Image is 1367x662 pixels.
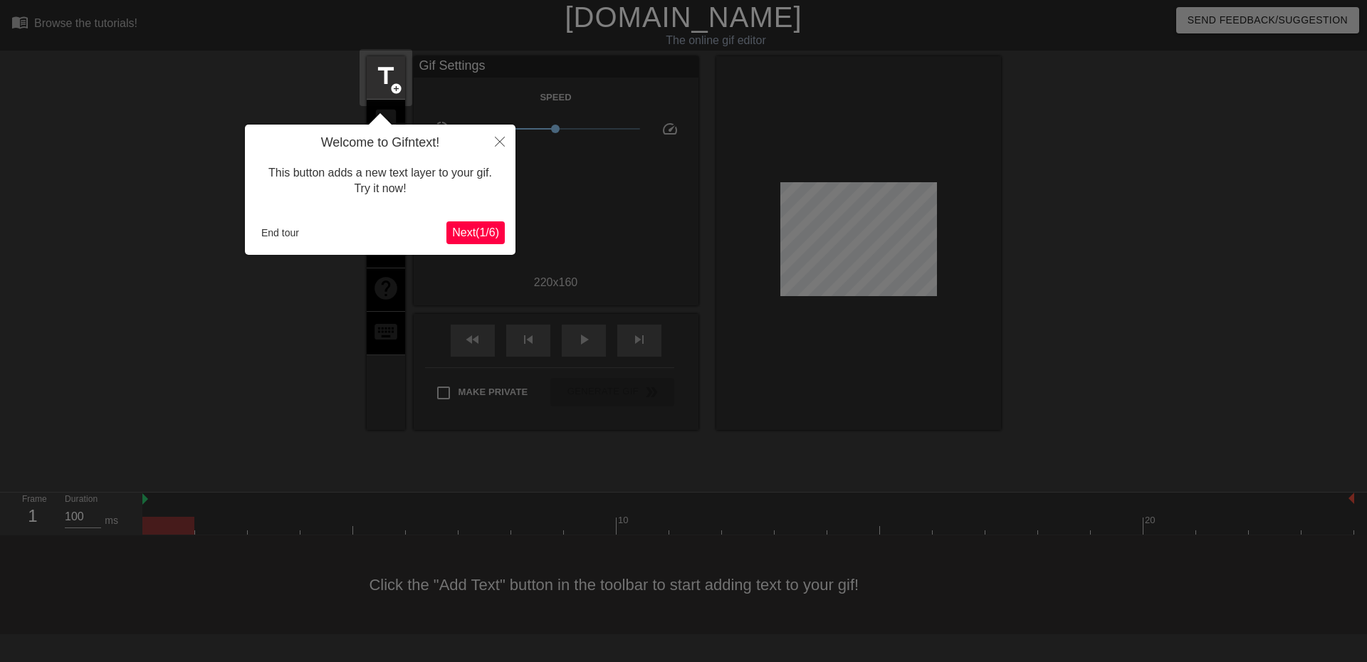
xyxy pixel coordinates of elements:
span: Next ( 1 / 6 ) [452,226,499,238]
h4: Welcome to Gifntext! [256,135,505,151]
div: This button adds a new text layer to your gif. Try it now! [256,151,505,211]
button: End tour [256,222,305,243]
button: Close [484,125,515,157]
button: Next [446,221,505,244]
